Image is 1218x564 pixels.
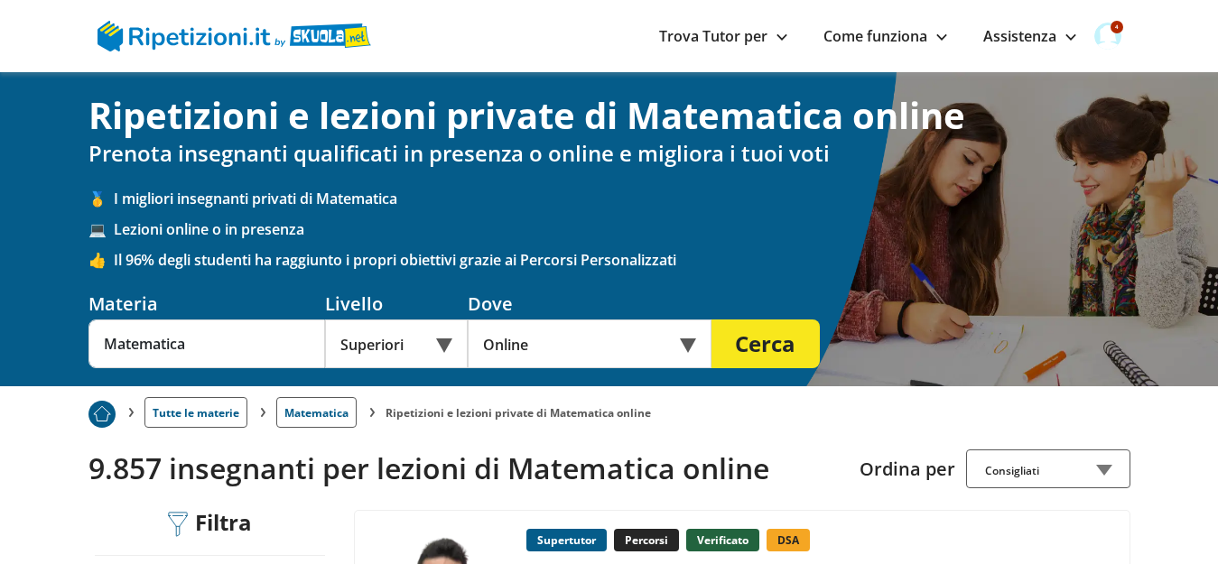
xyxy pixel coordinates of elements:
a: Trova Tutor per [659,26,787,46]
p: Percorsi [614,529,679,551]
div: Dove [468,291,711,316]
a: Matematica [276,397,357,428]
img: Filtra filtri mobile [168,512,188,537]
span: I migliori insegnanti privati di Matematica [114,189,1130,208]
div: Materia [88,291,325,316]
img: Piu prenotato [88,401,116,428]
h2: Prenota insegnanti qualificati in presenza o online e migliora i tuoi voti [88,141,1130,167]
span: 4 [1111,21,1123,33]
span: 🥇 [88,189,114,208]
a: logo Skuola.net | Ripetizioni.it [98,24,371,44]
div: Online [468,319,711,368]
span: 💻 [88,219,114,239]
span: Il 96% degli studenti ha raggiunto i propri obiettivi grazie ai Percorsi Personalizzati [114,250,1130,270]
a: Tutte le materie [144,397,247,428]
span: 👍 [88,250,114,270]
a: Come funziona [823,26,947,46]
img: logo Skuola.net | Ripetizioni.it [98,21,371,51]
div: Livello [325,291,468,316]
button: Cerca [711,319,820,368]
a: Assistenza [983,26,1076,46]
img: user avatar [1094,23,1121,50]
label: Ordina per [860,457,955,481]
h1: Ripetizioni e lezioni private di Matematica online [88,94,1130,137]
span: Lezioni online o in presenza [114,219,1130,239]
input: Es. Matematica [88,319,325,368]
div: Consigliati [966,449,1130,488]
h2: 9.857 insegnanti per lezioni di Matematica online [88,451,846,485]
p: Supertutor [526,529,607,551]
div: Superiori [325,319,468,368]
li: Ripetizioni e lezioni private di Matematica online [386,405,651,421]
div: Filtra [162,510,259,538]
p: Verificato [686,529,759,551]
p: DSA [767,529,810,551]
nav: breadcrumb d-none d-tablet-block [88,386,1130,428]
